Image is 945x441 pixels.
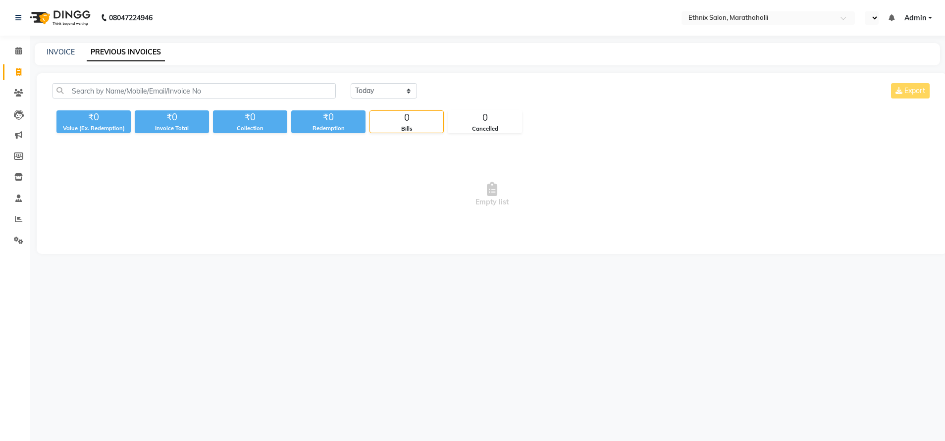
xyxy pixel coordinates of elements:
[213,110,287,124] div: ₹0
[25,4,93,32] img: logo
[135,124,209,133] div: Invoice Total
[52,83,336,98] input: Search by Name/Mobile/Email/Invoice No
[213,124,287,133] div: Collection
[291,124,366,133] div: Redemption
[87,44,165,61] a: PREVIOUS INVOICES
[904,13,926,23] span: Admin
[47,48,75,56] a: INVOICE
[135,110,209,124] div: ₹0
[370,125,443,133] div: Bills
[370,111,443,125] div: 0
[56,110,131,124] div: ₹0
[291,110,366,124] div: ₹0
[109,4,153,32] b: 08047224946
[52,145,932,244] span: Empty list
[56,124,131,133] div: Value (Ex. Redemption)
[448,125,522,133] div: Cancelled
[448,111,522,125] div: 0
